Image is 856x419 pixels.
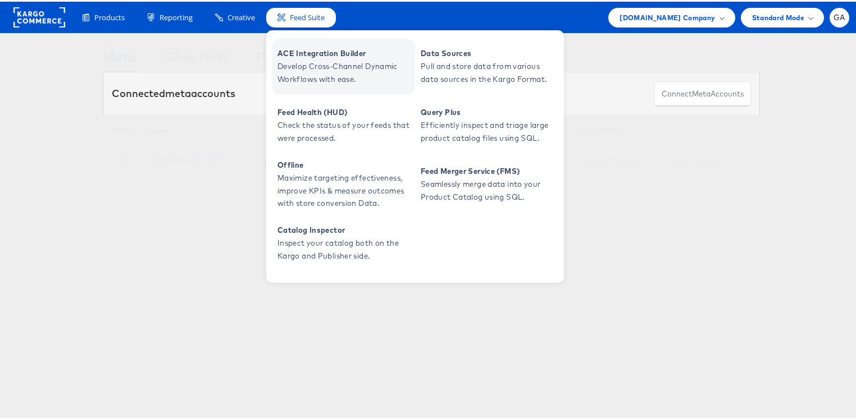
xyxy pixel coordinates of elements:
[421,117,556,143] span: Efficiently inspect and triage large product catalog files using SQL.
[272,96,415,152] a: Feed Health (HUD) Check the status of your feeds that were processed.
[165,45,228,71] div: Snapchat
[277,104,412,117] span: Feed Health (HUD)
[143,113,286,145] th: Name
[165,85,191,98] span: meta
[272,214,415,270] a: Catalog Inspector Inspect your catalog both on the Kargo and Publisher side.
[277,117,412,143] span: Check the status of your feeds that were processed.
[272,37,415,93] a: ACE Integration Builder Develop Cross-Channel Dynamic Workflows with ease.
[277,222,412,235] span: Catalog Inspector
[94,11,125,21] span: Products
[421,163,556,176] span: Feed Merger Service (FMS)
[272,155,415,211] a: Offline Maximize targeting effectiveness, improve KPIs & measure outcomes with store conversion D...
[227,11,255,21] span: Creative
[277,45,412,58] span: ACE Integration Builder
[160,11,193,21] span: Reporting
[672,154,723,163] a: Graph Explorer
[654,80,751,105] button: ConnectmetaAccounts
[421,45,556,58] span: Data Sources
[415,37,558,93] a: Data Sources Pull and store data from various data sources in the Kargo Format.
[277,170,412,208] span: Maximize targeting effectiveness, improve KPIs & measure outcomes with store conversion Data.
[277,58,412,84] span: Develop Cross-Channel Dynamic Workflows with ease.
[256,45,316,71] div: Pinterest
[277,157,412,170] span: Offline
[415,96,558,152] a: Query Plus Efficiently inspect and triage large product catalog files using SQL.
[103,113,144,145] th: Status
[620,10,715,22] span: [DOMAIN_NAME] Company
[421,176,556,202] span: Seamlessly merge data into your Product Catalog using SQL.
[421,104,556,117] span: Query Plus
[112,85,235,99] div: Connected accounts
[277,235,412,261] span: Inspect your catalog both on the Kargo and Publisher side.
[103,32,137,45] div: Showing
[834,12,845,20] span: GA
[752,10,804,22] span: Standard Mode
[253,154,280,163] a: (rename)
[581,154,642,163] a: Business Manager
[149,154,225,162] a: CARS_ACQ_HIGH INTENT
[415,155,558,211] a: Feed Merger Service (FMS) Seamlessly merge data into your Product Catalog using SQL.
[103,45,137,71] div: Meta
[290,11,325,21] span: Feed Suite
[692,87,711,98] span: meta
[421,58,556,84] span: Pull and store data from various data sources in the Kargo Format.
